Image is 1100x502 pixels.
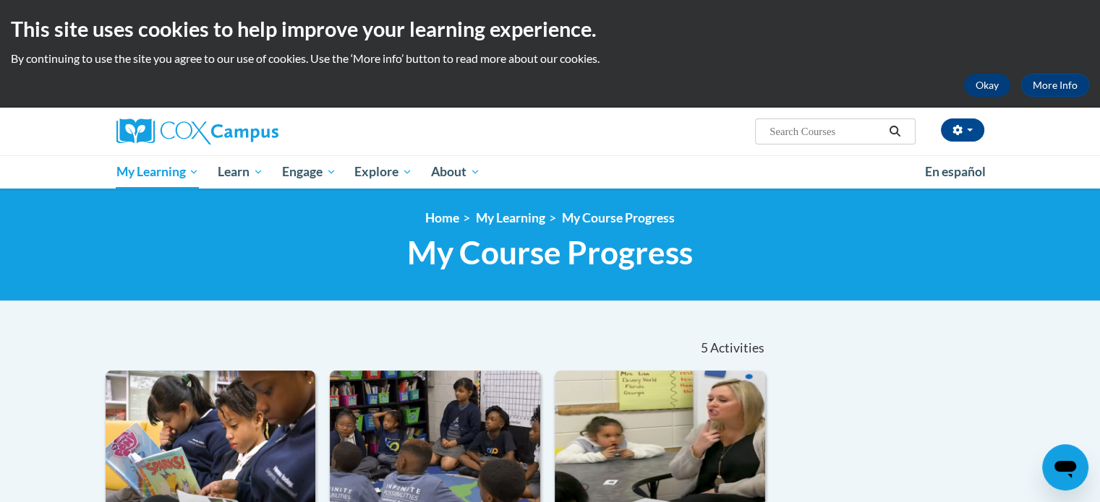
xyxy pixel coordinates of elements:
[768,123,884,140] input: Search Courses
[95,155,1006,189] div: Main menu
[107,155,209,189] a: My Learning
[1042,444,1088,490] iframe: Button to launch messaging window
[925,164,986,179] span: En español
[431,163,480,181] span: About
[345,155,422,189] a: Explore
[116,163,199,181] span: My Learning
[916,157,995,187] a: En español
[964,74,1010,97] button: Okay
[425,210,459,225] a: Home
[116,118,278,144] img: Cox Campus
[700,340,707,356] span: 5
[941,118,984,142] button: Account Settings
[422,155,490,189] a: About
[11,14,1089,43] h2: This site uses cookies to help improve your learning experience.
[884,123,905,140] button: Search
[116,118,391,144] a: Cox Campus
[1021,74,1089,97] a: More Info
[407,233,693,272] span: My Course Progress
[273,155,346,189] a: Engage
[282,163,336,181] span: Engage
[11,51,1089,66] p: By continuing to use the site you agree to our use of cookies. Use the ‘More info’ button to read...
[208,155,273,189] a: Learn
[476,210,545,225] a: My Learning
[354,163,412,181] span: Explore
[710,340,764,356] span: Activities
[562,210,675,225] a: My Course Progress
[218,163,263,181] span: Learn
